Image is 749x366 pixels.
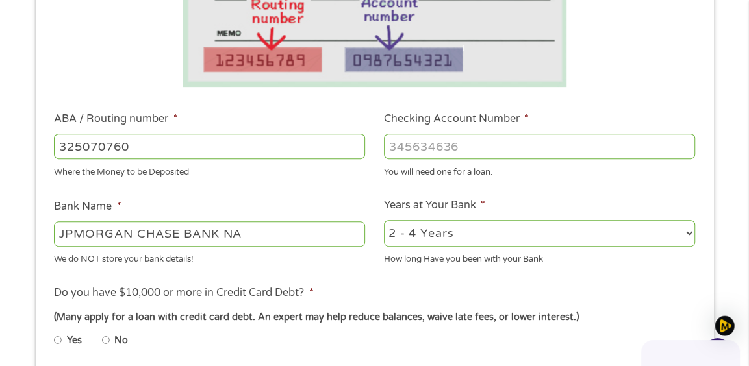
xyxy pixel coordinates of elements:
label: Yes [67,334,82,348]
div: We do NOT store your bank details! [54,249,365,266]
label: ABA / Routing number [54,112,177,126]
label: No [114,334,128,348]
label: Bank Name [54,200,121,213]
div: You will need one for a loan. [384,161,695,178]
input: 263177916 [54,134,365,158]
label: Years at Your Bank [384,199,485,212]
label: Checking Account Number [384,112,529,126]
div: How long Have you been with your Bank [384,249,695,266]
input: 345634636 [384,134,695,158]
div: (Many apply for a loan with credit card debt. An expert may help reduce balances, waive late fees... [54,310,694,324]
label: Do you have $10,000 or more in Credit Card Debt? [54,286,313,300]
div: Where the Money to be Deposited [54,161,365,178]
